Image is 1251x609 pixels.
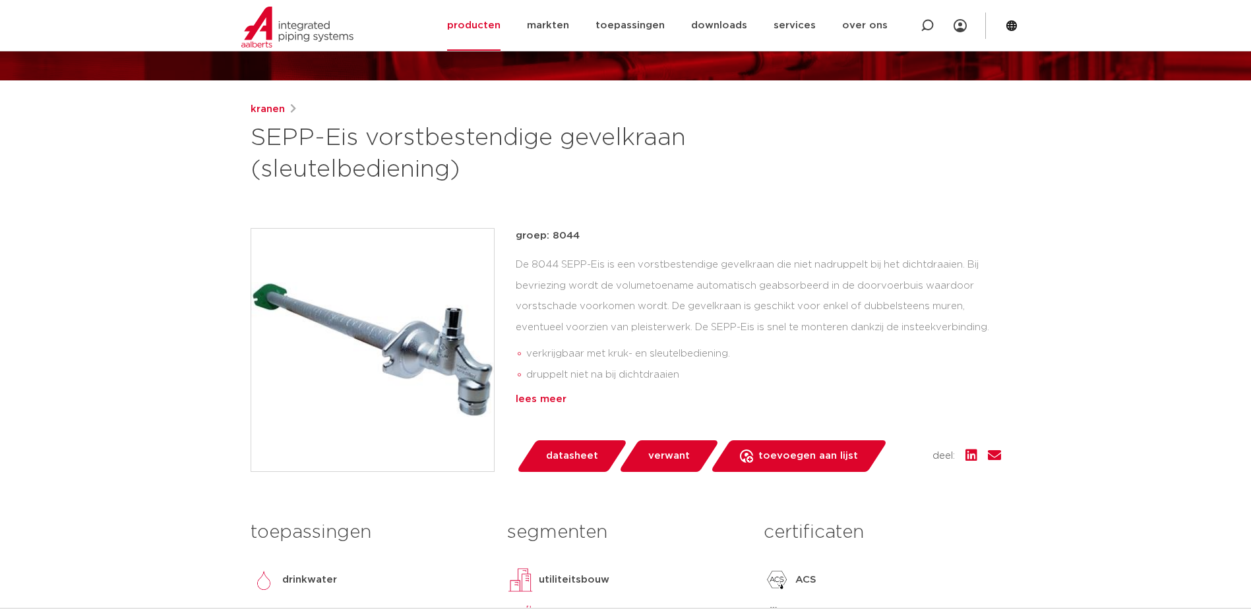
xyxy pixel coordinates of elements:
p: ACS [795,572,816,588]
li: verkrijgbaar met kruk- en sleutelbediening. [526,343,1001,364]
h3: toepassingen [251,519,487,546]
div: lees meer [516,391,1001,407]
a: datasheet [516,440,628,472]
img: drinkwater [251,567,277,593]
img: utiliteitsbouw [507,567,534,593]
li: druppelt niet na bij dichtdraaien [526,364,1001,386]
li: eenvoudige en snelle montage dankzij insteekverbinding [526,386,1001,407]
p: drinkwater [282,572,337,588]
a: verwant [618,440,719,472]
span: deel: [932,448,955,464]
span: toevoegen aan lijst [758,446,858,467]
span: datasheet [546,446,598,467]
a: kranen [251,101,285,117]
h3: segmenten [507,519,744,546]
img: Product Image for SEPP-Eis vorstbestendige gevelkraan (sleutelbediening) [251,229,494,471]
div: De 8044 SEPP-Eis is een vorstbestendige gevelkraan die niet nadruppelt bij het dichtdraaien. Bij ... [516,254,1001,386]
p: utiliteitsbouw [539,572,609,588]
img: ACS [764,567,790,593]
h3: certificaten [764,519,1000,546]
h1: SEPP-Eis vorstbestendige gevelkraan (sleutelbediening) [251,123,746,186]
p: groep: 8044 [516,228,1001,244]
span: verwant [648,446,690,467]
